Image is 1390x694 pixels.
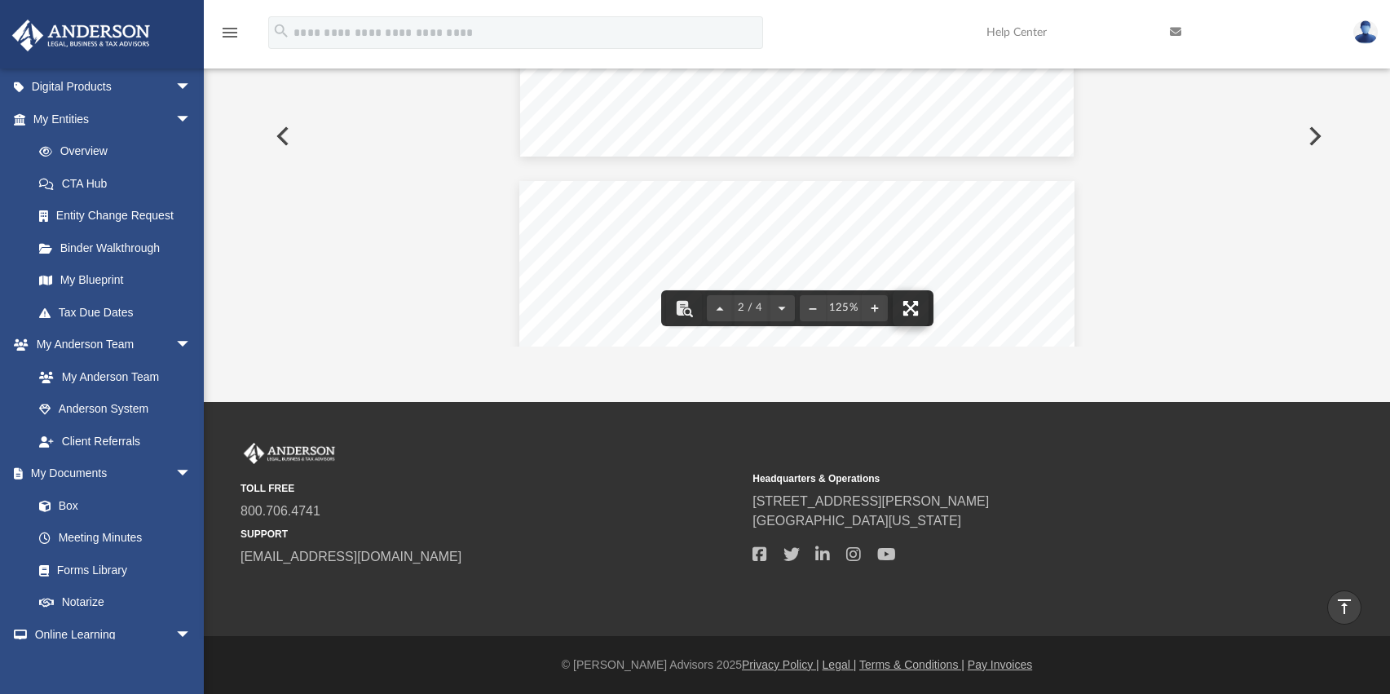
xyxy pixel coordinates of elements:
a: Forms Library [23,554,200,586]
a: [EMAIL_ADDRESS][DOMAIN_NAME] [240,550,461,564]
span: arrow_drop_down [175,71,208,104]
span: arrow_drop_down [175,618,208,652]
a: Client Referrals [23,425,208,458]
a: Terms & Conditions | [859,658,964,671]
i: search [272,22,290,40]
a: [STREET_ADDRESS][PERSON_NAME] [752,494,989,508]
a: Notarize [23,586,208,619]
a: Digital Productsarrow_drop_down [11,71,216,104]
img: Anderson Advisors Platinum Portal [7,20,155,51]
a: Tax Due Dates [23,296,216,329]
div: Current zoom level [826,303,862,313]
a: Privacy Policy | [742,658,819,671]
img: User Pic [1353,20,1378,44]
small: SUPPORT [240,527,741,541]
span: arrow_drop_down [175,103,208,136]
button: Previous page [707,290,733,326]
a: Anderson System [23,393,208,426]
span: arrow_drop_down [175,458,208,491]
a: My Entitiesarrow_drop_down [11,103,216,135]
button: Previous File [263,113,299,159]
a: Box [23,489,200,522]
a: My Documentsarrow_drop_down [11,458,208,490]
a: Entity Change Request [23,200,216,232]
small: TOLL FREE [240,481,741,496]
i: menu [220,23,240,42]
small: Headquarters & Operations [752,471,1253,486]
i: vertical_align_top [1335,597,1354,617]
a: menu [220,31,240,42]
button: Zoom out [800,290,826,326]
img: Anderson Advisors Platinum Portal [240,443,338,464]
button: Next page [769,290,795,326]
span: arrow_drop_down [175,329,208,362]
a: My Blueprint [23,264,208,297]
a: Meeting Minutes [23,522,208,555]
a: [GEOGRAPHIC_DATA][US_STATE] [752,514,961,528]
a: 800.706.4741 [240,504,320,518]
a: Legal | [823,658,857,671]
a: Pay Invoices [968,658,1032,671]
a: CTA Hub [23,167,216,200]
button: Toggle findbar [666,290,702,326]
a: vertical_align_top [1327,590,1361,625]
a: My Anderson Team [23,360,200,393]
a: Binder Walkthrough [23,232,216,264]
a: Overview [23,135,216,168]
a: My Anderson Teamarrow_drop_down [11,329,208,361]
button: Enter fullscreen [893,290,929,326]
span: 2 / 4 [733,303,769,313]
a: Online Learningarrow_drop_down [11,618,208,651]
button: Next File [1295,113,1331,159]
button: 2 / 4 [733,290,769,326]
div: © [PERSON_NAME] Advisors 2025 [204,656,1390,674]
button: Zoom in [862,290,888,326]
